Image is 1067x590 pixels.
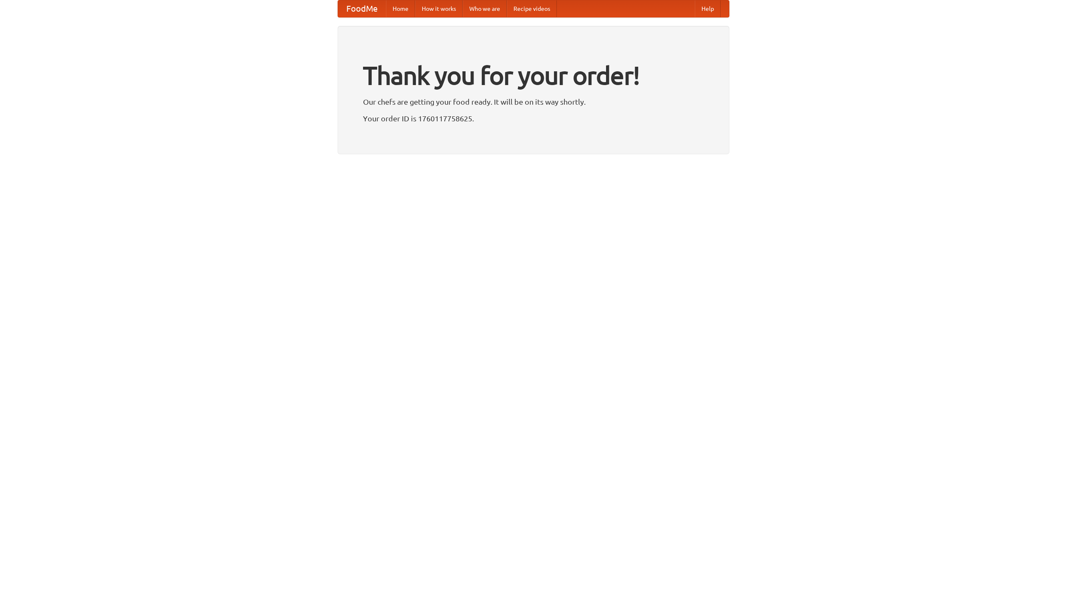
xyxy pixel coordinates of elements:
h1: Thank you for your order! [363,55,704,95]
a: Who we are [463,0,507,17]
a: Home [386,0,415,17]
a: Recipe videos [507,0,557,17]
a: How it works [415,0,463,17]
a: Help [695,0,721,17]
p: Our chefs are getting your food ready. It will be on its way shortly. [363,95,704,108]
p: Your order ID is 1760117758625. [363,112,704,125]
a: FoodMe [338,0,386,17]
